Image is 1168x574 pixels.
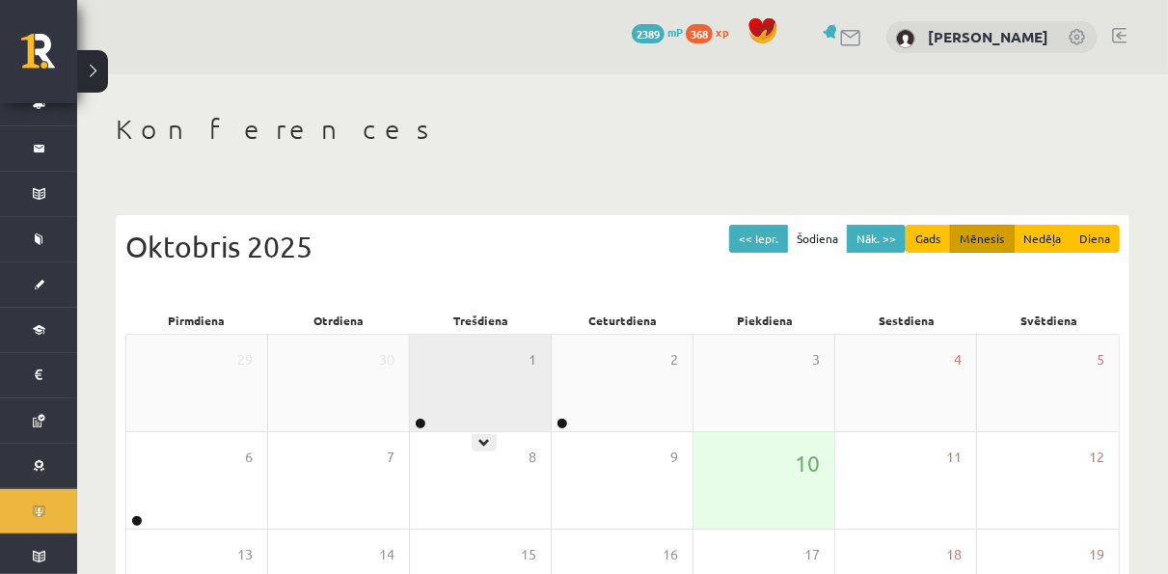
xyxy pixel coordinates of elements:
[1097,349,1104,370] span: 5
[1014,225,1071,253] button: Nedēļa
[693,307,835,334] div: Piekdiena
[667,24,683,40] span: mP
[521,544,536,565] span: 15
[387,447,394,468] span: 7
[716,24,728,40] span: xp
[686,24,713,43] span: 368
[954,349,962,370] span: 4
[379,544,394,565] span: 14
[1070,225,1120,253] button: Diena
[116,113,1129,146] h1: Konferences
[552,307,693,334] div: Ceturtdiena
[21,34,77,82] a: Rīgas 1. Tālmācības vidusskola
[835,307,977,334] div: Sestdiena
[237,544,253,565] span: 13
[125,307,267,334] div: Pirmdiena
[267,307,409,334] div: Otrdiena
[950,225,1015,253] button: Mēnesis
[847,225,906,253] button: Nāk. >>
[729,225,788,253] button: << Iepr.
[686,24,738,40] a: 368 xp
[663,544,678,565] span: 16
[804,544,820,565] span: 17
[529,447,536,468] span: 8
[906,225,951,253] button: Gads
[812,349,820,370] span: 3
[946,544,962,565] span: 18
[410,307,552,334] div: Trešdiena
[978,307,1120,334] div: Svētdiena
[670,447,678,468] span: 9
[237,349,253,370] span: 29
[632,24,665,43] span: 2389
[670,349,678,370] span: 2
[928,27,1048,46] a: [PERSON_NAME]
[632,24,683,40] a: 2389 mP
[379,349,394,370] span: 30
[946,447,962,468] span: 11
[896,29,915,48] img: Jasmīne Davidova
[787,225,848,253] button: Šodiena
[529,349,536,370] span: 1
[1089,544,1104,565] span: 19
[1089,447,1104,468] span: 12
[245,447,253,468] span: 6
[125,225,1120,268] div: Oktobris 2025
[795,447,820,479] span: 10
